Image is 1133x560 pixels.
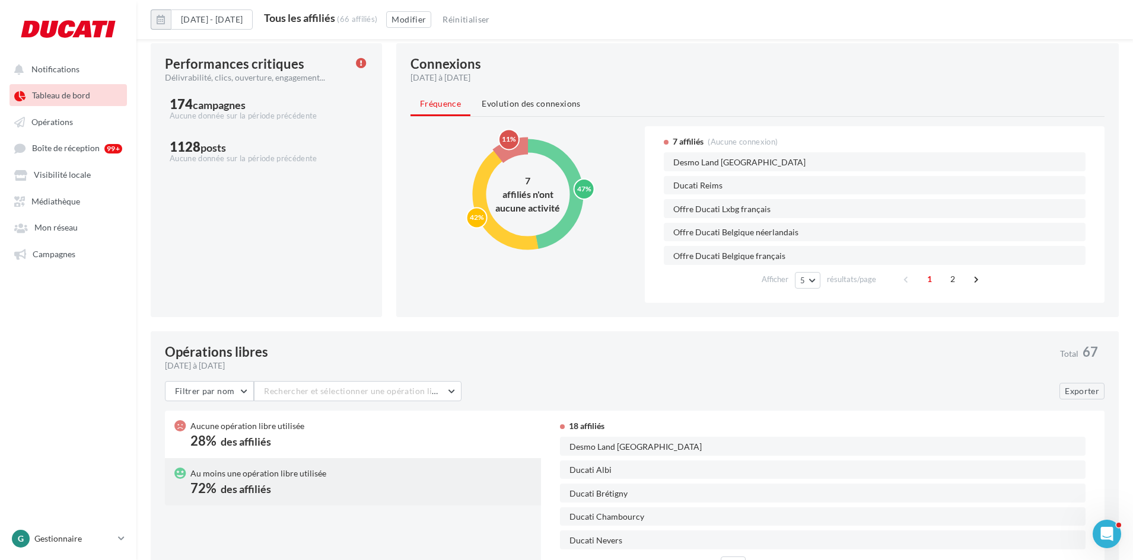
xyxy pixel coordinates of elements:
a: Visibilité locale [7,164,129,185]
p: Gestionnaire [34,533,113,545]
span: Evolution des connexions [482,98,580,108]
span: Opérations [31,117,73,127]
span: Ducati Chambourcy [569,513,644,521]
span: 67 [1083,345,1098,359]
div: 99+ [104,144,122,153]
button: Modifier [386,11,431,28]
button: [DATE] - [DATE] [151,9,253,30]
div: 7 [492,174,564,188]
a: Tableau de bord [7,84,129,105]
span: [DATE] à [DATE] [165,360,225,372]
div: Aucune donnée sur la période précédente [170,111,363,121]
div: 28% [190,434,217,447]
span: Offre Ducati Belgique français [673,252,785,261]
div: des affiliés [221,436,271,447]
text: 42% [469,213,483,222]
a: Boîte de réception 99+ [7,137,129,159]
span: (Aucune connexion) [708,137,778,146]
span: Boîte de réception [32,143,100,153]
span: Filtrer par nom [175,386,234,396]
span: Desmo Land [GEOGRAPHIC_DATA] [569,443,702,452]
span: Desmo Land [GEOGRAPHIC_DATA] [673,158,806,167]
span: résultats/page [827,274,876,285]
div: des affiliés [221,484,271,494]
span: Tableau de bord [32,91,90,101]
button: Filtrer par nom [165,381,254,401]
a: Médiathèque [7,190,129,212]
span: Ducati Brétigny [569,489,628,498]
div: Tous les affiliés [264,12,335,23]
span: Notifications [31,64,79,74]
div: (66 affiliés) [337,14,377,24]
div: 1128 [170,140,363,153]
text: 47% [577,184,591,193]
div: Au moins une opération libre utilisée [190,468,326,479]
div: 174 [170,98,363,111]
button: Réinitialiser [438,12,495,27]
button: Rechercher et sélectionner une opération libre [254,381,462,401]
button: Exporter [1059,383,1105,399]
button: Notifications [7,58,125,79]
div: Aucune donnée sur la période précédente [170,153,363,164]
div: 72% [190,482,217,495]
div: posts [200,142,226,153]
span: Campagnes [33,249,75,259]
span: 7 affiliés [673,136,704,148]
a: Mon réseau [7,216,129,238]
span: Offre Ducati Belgique néerlandais [673,228,798,237]
span: 18 affiliés [569,421,604,431]
div: Connexions [410,57,481,71]
a: Opérations [7,111,129,132]
span: 2 [943,270,962,289]
span: Ducati Albi [569,466,612,475]
div: campagnes [193,100,246,110]
span: Ducati Nevers [569,536,622,545]
a: Campagnes [7,243,129,264]
span: Visibilité locale [34,170,91,180]
span: Mon réseau [34,223,78,233]
div: Performances critiques [165,57,304,71]
a: G Gestionnaire [9,527,127,550]
div: Opérations libres [165,345,268,359]
span: G [18,533,24,545]
span: Rechercher et sélectionner une opération libre [264,386,445,396]
div: Délivrabilité, clics, ouverture, engagement... [165,72,346,84]
text: 11% [502,135,516,144]
div: Aucune opération libre utilisée [190,420,304,432]
span: Total [1060,350,1078,358]
span: 5 [800,276,805,285]
span: [DATE] à [DATE] [410,72,470,84]
button: 5 [795,272,820,289]
span: Offre Ducati Lxbg français [673,205,771,214]
div: affiliés n'ont aucune activité [492,188,564,215]
span: Afficher [762,274,788,285]
iframe: Intercom live chat [1093,520,1121,548]
span: 1 [920,270,939,289]
span: Médiathèque [31,196,80,206]
span: Ducati Reims [673,181,723,190]
button: [DATE] - [DATE] [171,9,253,30]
